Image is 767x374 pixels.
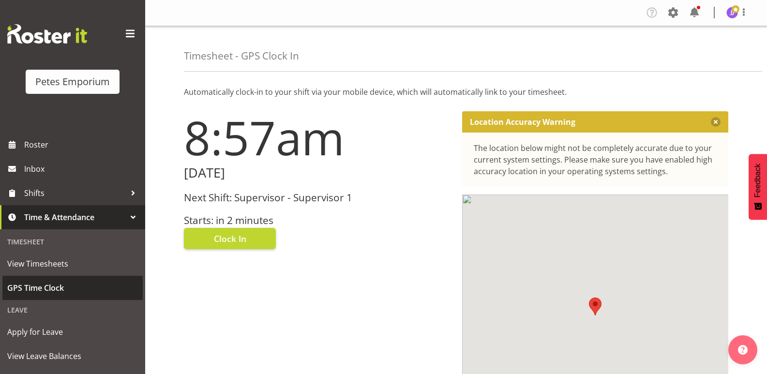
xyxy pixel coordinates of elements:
[7,325,138,339] span: Apply for Leave
[35,75,110,89] div: Petes Emporium
[2,300,143,320] div: Leave
[2,252,143,276] a: View Timesheets
[7,349,138,363] span: View Leave Balances
[24,210,126,224] span: Time & Attendance
[214,232,246,245] span: Clock In
[7,281,138,295] span: GPS Time Clock
[24,162,140,176] span: Inbox
[24,137,140,152] span: Roster
[7,24,87,44] img: Rosterit website logo
[7,256,138,271] span: View Timesheets
[2,320,143,344] a: Apply for Leave
[184,215,451,226] h3: Starts: in 2 minutes
[184,165,451,180] h2: [DATE]
[184,192,451,203] h3: Next Shift: Supervisor - Supervisor 1
[711,117,721,127] button: Close message
[2,276,143,300] a: GPS Time Clock
[2,232,143,252] div: Timesheet
[753,164,762,197] span: Feedback
[184,111,451,164] h1: 8:57am
[24,186,126,200] span: Shifts
[2,344,143,368] a: View Leave Balances
[738,345,748,355] img: help-xxl-2.png
[184,50,299,61] h4: Timesheet - GPS Clock In
[184,86,728,98] p: Automatically clock-in to your shift via your mobile device, which will automatically link to you...
[726,7,738,18] img: janelle-jonkers702.jpg
[749,154,767,220] button: Feedback - Show survey
[184,228,276,249] button: Clock In
[474,142,717,177] div: The location below might not be completely accurate due to your current system settings. Please m...
[470,117,575,127] p: Location Accuracy Warning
